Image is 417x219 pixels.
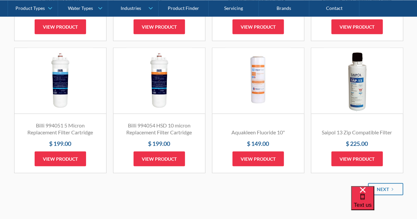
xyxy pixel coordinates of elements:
[120,139,198,148] h4: $ 199.00
[232,19,284,34] a: View product
[351,186,417,219] iframe: podium webchat widget bubble
[14,183,403,195] div: List
[35,19,86,34] a: View product
[21,139,100,148] h4: $ 199.00
[68,5,93,11] div: Water Types
[331,19,383,34] a: View product
[120,5,141,11] div: Industries
[120,122,198,136] h3: Billi 994054 HSD 10 micron Replacement Filter Cartridge
[377,186,389,193] div: Next
[318,129,396,136] h3: Saipol 13 Zip Compatible Filter
[134,19,185,34] a: View product
[35,151,86,166] a: View product
[15,5,45,11] div: Product Types
[21,122,100,136] h3: Billi 994051 5 Micron Replacement Filter Cartridge
[219,139,297,148] h4: $ 149.00
[232,151,284,166] a: View product
[318,139,396,148] h4: $ 225.00
[331,151,383,166] a: View product
[219,129,297,136] h3: Aquakleen Fluoride 10"
[368,183,403,195] a: Next Page
[134,151,185,166] a: View product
